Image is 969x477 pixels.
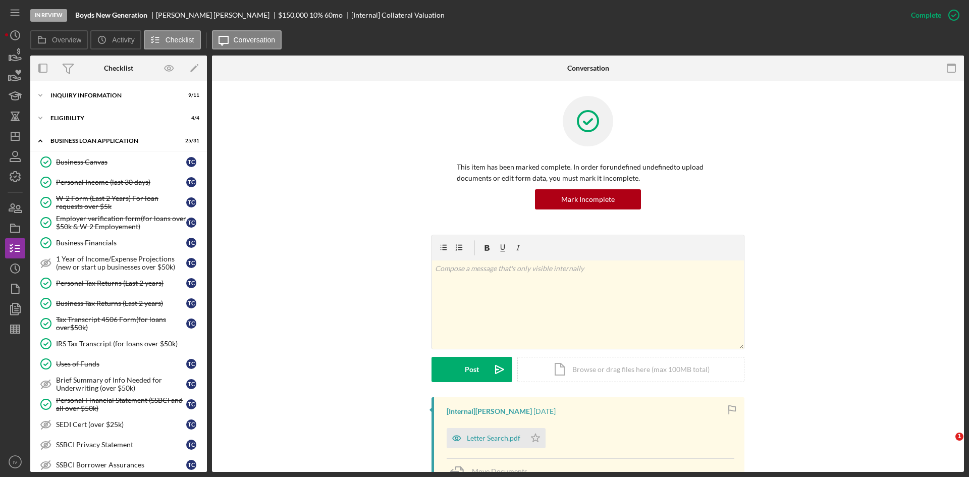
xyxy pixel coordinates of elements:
[351,11,445,19] div: [Internal] Collateral Valuation
[278,11,308,19] span: $150,000
[447,428,546,448] button: Letter Search.pdf
[186,218,196,228] div: T C
[56,340,201,348] div: IRS Tax Transcript (for loans over $50k)
[35,273,202,293] a: Personal Tax Returns (Last 2 years)TC
[234,36,276,44] label: Conversation
[472,467,527,475] span: Move Documents
[181,92,199,98] div: 9 / 11
[35,152,202,172] a: Business CanvasTC
[56,376,186,392] div: Brief Summary of Info Needed for Underwriting (over $50k)
[567,64,609,72] div: Conversation
[186,298,196,308] div: T C
[186,238,196,248] div: T C
[50,115,174,121] div: ELIGIBILITY
[90,30,141,49] button: Activity
[901,5,964,25] button: Complete
[186,319,196,329] div: T C
[56,215,186,231] div: Employer verification form(for loans over $50k & W-2 Employement)
[186,197,196,207] div: T C
[467,434,520,442] div: Letter Search.pdf
[56,178,186,186] div: Personal Income (last 30 days)
[35,334,202,354] a: IRS Tax Transcript (for loans over $50k)
[35,374,202,394] a: Brief Summary of Info Needed for Underwriting (over $50k)TC
[56,299,186,307] div: Business Tax Returns (Last 2 years)
[50,92,174,98] div: INQUIRY INFORMATION
[56,360,186,368] div: Uses of Funds
[212,30,282,49] button: Conversation
[35,192,202,213] a: W-2 Form (Last 2 Years) For loan requests over $5kTC
[166,36,194,44] label: Checklist
[30,9,67,22] div: In Review
[186,399,196,409] div: T C
[35,213,202,233] a: Employer verification form(for loans over $50k & W-2 Employement)TC
[186,258,196,268] div: T C
[56,441,186,449] div: SSBCI Privacy Statement
[186,460,196,470] div: T C
[104,64,133,72] div: Checklist
[186,177,196,187] div: T C
[432,357,512,382] button: Post
[13,459,18,465] text: IV
[56,194,186,210] div: W-2 Form (Last 2 Years) For loan requests over $5k
[186,359,196,369] div: T C
[35,414,202,435] a: SEDI Cert (over $25k)TC
[112,36,134,44] label: Activity
[75,11,147,19] b: Boyds New Generation
[181,138,199,144] div: 25 / 31
[181,115,199,121] div: 4 / 4
[535,189,641,209] button: Mark Incomplete
[186,278,196,288] div: T C
[35,233,202,253] a: Business FinancialsTC
[56,461,186,469] div: SSBCI Borrower Assurances
[35,394,202,414] a: Personal Financial Statement (SSBCI and all over $50k)TC
[457,162,719,184] p: This item has been marked complete. In order for undefined undefined to upload documents or edit ...
[56,420,186,429] div: SEDI Cert (over $25k)
[35,455,202,475] a: SSBCI Borrower AssurancesTC
[447,407,532,415] div: [Internal] [PERSON_NAME]
[325,11,343,19] div: 60 mo
[50,138,174,144] div: BUSINESS LOAN APPLICATION
[561,189,615,209] div: Mark Incomplete
[56,396,186,412] div: Personal Financial Statement (SSBCI and all over $50k)
[533,407,556,415] time: 2025-10-03 14:59
[35,435,202,455] a: SSBCI Privacy StatementTC
[35,253,202,273] a: 1 Year of Income/Expense Projections (new or start up businesses over $50k)TC
[186,440,196,450] div: T C
[56,239,186,247] div: Business Financials
[911,5,941,25] div: Complete
[35,293,202,313] a: Business Tax Returns (Last 2 years)TC
[30,30,88,49] button: Overview
[5,452,25,472] button: IV
[35,172,202,192] a: Personal Income (last 30 days)TC
[56,255,186,271] div: 1 Year of Income/Expense Projections (new or start up businesses over $50k)
[56,315,186,332] div: Tax Transcript 4506 Form(for loans over$50k)
[52,36,81,44] label: Overview
[186,157,196,167] div: T C
[186,419,196,430] div: T C
[56,279,186,287] div: Personal Tax Returns (Last 2 years)
[144,30,201,49] button: Checklist
[186,379,196,389] div: T C
[465,357,479,382] div: Post
[309,11,323,19] div: 10 %
[35,313,202,334] a: Tax Transcript 4506 Form(for loans over$50k)TC
[156,11,278,19] div: [PERSON_NAME] [PERSON_NAME]
[56,158,186,166] div: Business Canvas
[935,433,959,457] iframe: Intercom live chat
[35,354,202,374] a: Uses of FundsTC
[955,433,963,441] span: 1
